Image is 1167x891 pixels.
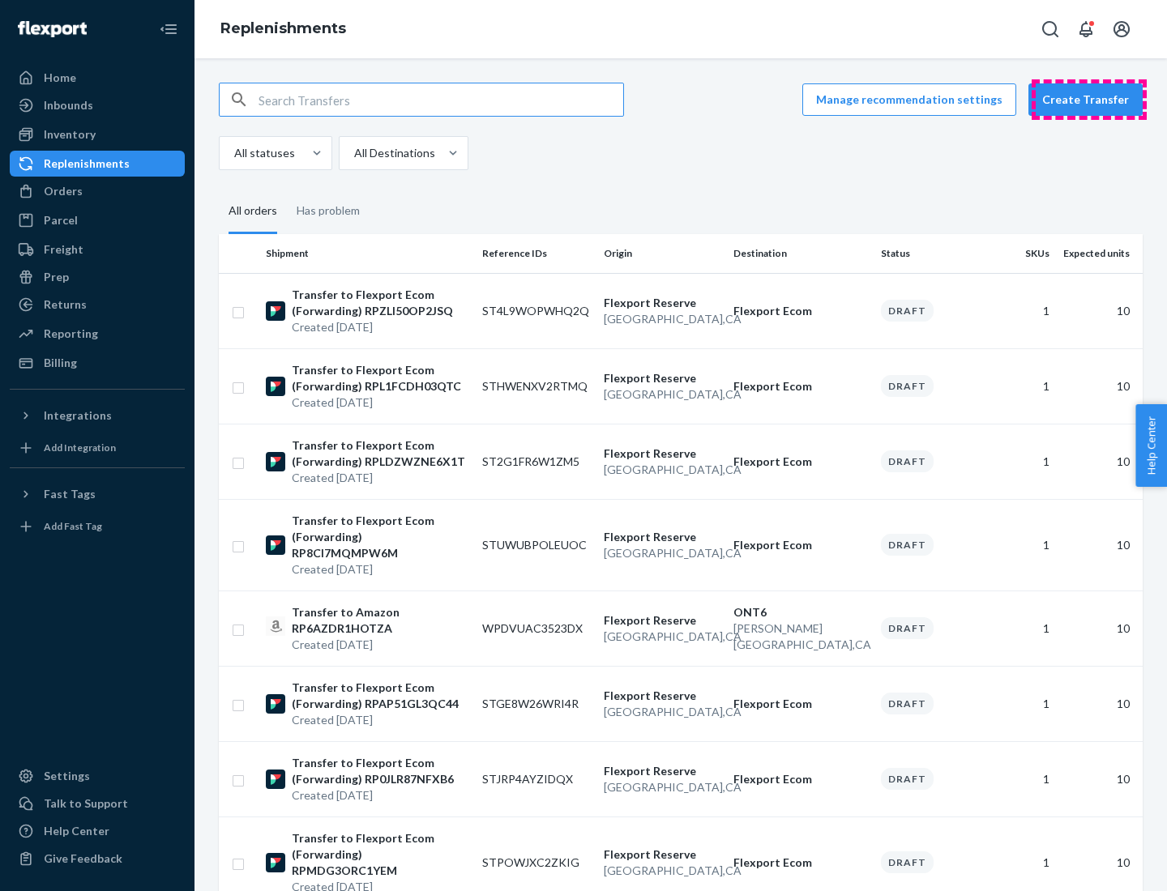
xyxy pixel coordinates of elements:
[44,97,93,113] div: Inbounds
[802,83,1016,116] button: Manage recommendation settings
[881,450,934,472] div: Draft
[259,234,476,273] th: Shipment
[10,207,185,233] a: Parcel
[476,234,597,273] th: Reference IDs
[881,617,934,639] div: Draft
[10,292,185,318] a: Returns
[292,470,469,486] p: Created [DATE]
[881,534,934,556] div: Draft
[604,545,720,561] p: [GEOGRAPHIC_DATA] , CA
[1056,666,1143,741] td: 10
[1056,499,1143,590] td: 10
[10,481,185,507] button: Fast Tags
[10,122,185,147] a: Inventory
[995,348,1056,424] td: 1
[1105,13,1138,45] button: Open account menu
[10,237,185,262] a: Freight
[44,407,112,424] div: Integrations
[10,403,185,428] button: Integrations
[292,513,469,561] p: Transfer to Flexport Ecom (Forwarding) RP8CI7MQMPW6M
[476,273,597,348] td: ST4L9WOPWHQ2Q
[733,855,868,871] p: Flexport Ecom
[1070,13,1102,45] button: Open notifications
[10,791,185,816] a: Talk to Support
[292,604,469,637] p: Transfer to Amazon RP6AZDR1HOTZA
[44,241,83,258] div: Freight
[10,178,185,204] a: Orders
[292,680,469,712] p: Transfer to Flexport Ecom (Forwarding) RPAP51GL3QC44
[292,437,469,470] p: Transfer to Flexport Ecom (Forwarding) RPLDZWZNE6X1T
[292,755,469,787] p: Transfer to Flexport Ecom (Forwarding) RP0JLR87NFXB6
[604,462,720,478] p: [GEOGRAPHIC_DATA] , CA
[874,234,996,273] th: Status
[229,190,277,234] div: All orders
[604,863,720,879] p: [GEOGRAPHIC_DATA] , CA
[604,846,720,863] p: Flexport Reserve
[297,190,360,232] div: Has problem
[733,604,868,620] p: ONT6
[10,264,185,290] a: Prep
[995,666,1056,741] td: 1
[476,499,597,590] td: STUWUBPOLEUOC
[292,394,469,411] p: Created [DATE]
[881,851,934,873] div: Draft
[604,779,720,795] p: [GEOGRAPHIC_DATA] , CA
[234,145,295,161] div: All statuses
[604,629,720,645] p: [GEOGRAPHIC_DATA] , CA
[1056,234,1143,273] th: Expected units
[44,70,76,86] div: Home
[1056,741,1143,816] td: 10
[10,514,185,539] a: Add Fast Tag
[1056,590,1143,666] td: 10
[604,529,720,545] p: Flexport Reserve
[10,818,185,844] a: Help Center
[604,311,720,327] p: [GEOGRAPHIC_DATA] , CA
[292,362,469,394] p: Transfer to Flexport Ecom (Forwarding) RPL1FCDH03QTC
[10,321,185,347] a: Reporting
[44,126,96,143] div: Inventory
[259,83,623,116] input: Search Transfers
[733,537,868,553] p: Flexport Ecom
[995,234,1056,273] th: SKUs
[604,612,720,629] p: Flexport Reserve
[476,666,597,741] td: STGE8W26WRI4R
[292,787,469,804] p: Created [DATE]
[10,65,185,91] a: Home
[44,795,128,812] div: Talk to Support
[1135,404,1167,487] button: Help Center
[10,151,185,177] a: Replenishments
[44,183,83,199] div: Orders
[220,19,346,37] a: Replenishments
[10,763,185,789] a: Settings
[995,741,1056,816] td: 1
[476,590,597,666] td: WPDVUAC3523DX
[44,441,116,454] div: Add Integration
[292,637,469,653] p: Created [DATE]
[44,768,90,784] div: Settings
[10,350,185,376] a: Billing
[733,620,868,653] p: [PERSON_NAME][GEOGRAPHIC_DATA] , CA
[733,378,868,394] p: Flexport Ecom
[44,823,109,839] div: Help Center
[995,499,1056,590] td: 1
[1028,83,1143,116] button: Create Transfer
[881,300,934,322] div: Draft
[44,850,122,867] div: Give Feedback
[604,386,720,403] p: [GEOGRAPHIC_DATA] , CA
[44,212,78,228] div: Parcel
[44,519,102,533] div: Add Fast Tag
[354,145,435,161] div: All Destinations
[44,326,98,342] div: Reporting
[1056,273,1143,348] td: 10
[292,561,469,578] p: Created [DATE]
[292,712,469,728] p: Created [DATE]
[1056,424,1143,499] td: 10
[733,454,868,470] p: Flexport Ecom
[44,156,130,172] div: Replenishments
[152,13,185,45] button: Close Navigation
[604,370,720,386] p: Flexport Reserve
[44,296,87,313] div: Returns
[1034,13,1067,45] button: Open Search Box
